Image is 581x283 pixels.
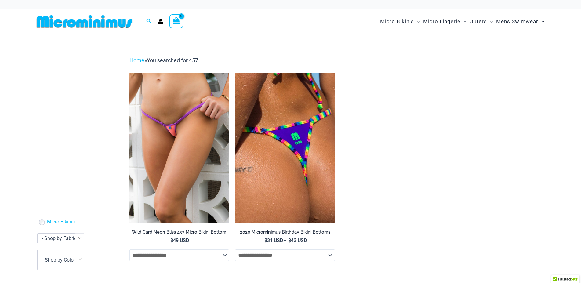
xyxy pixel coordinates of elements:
[380,14,414,29] span: Micro Bikinis
[37,250,84,270] span: - Shop by Color
[170,238,189,243] bdi: 49 USD
[422,12,468,31] a: Micro LingerieMenu ToggleMenu Toggle
[47,219,75,225] a: Micro Bikinis
[470,14,487,29] span: Outers
[414,14,420,29] span: Menu Toggle
[129,73,229,223] img: Wild Card Neon Bliss 312 Top 457 Micro 04
[379,12,422,31] a: Micro BikinisMenu ToggleMenu Toggle
[538,14,544,29] span: Menu Toggle
[129,229,229,235] h2: Wild Card Neon Bliss 457 Micro Bikini Bottom
[34,15,135,28] img: MM SHOP LOGO FLAT
[460,14,467,29] span: Menu Toggle
[378,11,547,32] nav: Site Navigation
[170,238,173,243] span: $
[495,12,546,31] a: Mens SwimwearMenu ToggleMenu Toggle
[146,18,152,25] a: Search icon link
[264,238,267,243] span: $
[235,229,335,235] h2: 2020 Microminimus Birthday Bikini Bottoms
[38,234,84,243] span: - Shop by Fabric
[288,238,307,243] bdi: 43 USD
[235,237,335,244] span: –
[129,229,229,237] a: Wild Card Neon Bliss 457 Micro Bikini Bottom
[38,250,84,270] span: - Shop by Color
[42,235,77,241] span: - Shop by Fabric
[129,73,229,223] a: Wild Card Neon Bliss 312 Top 457 Micro 04Wild Card Neon Bliss 312 Top 457 Micro 05Wild Card Neon ...
[42,257,75,263] span: - Shop by Color
[235,73,335,223] img: 2020 Microminimus Birthday Bikini Bottoms
[37,51,92,173] iframe: TrustedSite Certified
[496,14,538,29] span: Mens Swimwear
[423,14,460,29] span: Micro Lingerie
[158,19,163,24] a: Account icon link
[288,238,291,243] span: $
[129,57,144,63] a: Home
[264,238,283,243] bdi: 31 USD
[169,14,183,28] a: View Shopping Cart, empty
[37,233,84,243] span: - Shop by Fabric
[487,14,493,29] span: Menu Toggle
[235,229,335,237] a: 2020 Microminimus Birthday Bikini Bottoms
[129,57,198,63] span: »
[147,57,198,63] span: You searched for 457
[468,12,495,31] a: OutersMenu ToggleMenu Toggle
